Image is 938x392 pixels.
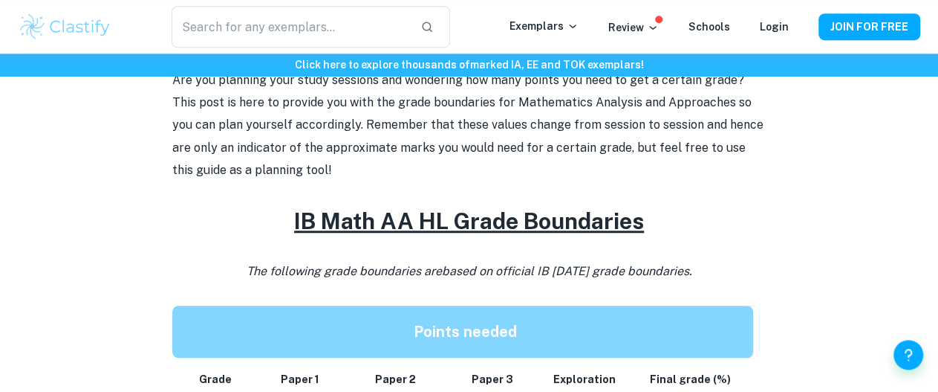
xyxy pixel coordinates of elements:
strong: Exploration [553,373,615,385]
p: Exemplars [509,18,579,34]
a: Schools [688,21,730,33]
h6: Click here to explore thousands of marked IA, EE and TOK exemplars ! [3,57,935,73]
strong: Paper 1 [281,373,319,385]
img: Clastify logo [18,12,112,42]
strong: Final grade (%) [650,373,731,385]
strong: Grade [199,373,232,385]
i: The following grade boundaries are [247,264,692,278]
button: Help and Feedback [893,340,923,370]
strong: Points needed [414,323,517,341]
span: based on official IB [DATE] grade boundaries. [442,264,692,278]
strong: Paper 2 [375,373,416,385]
button: JOIN FOR FREE [818,13,920,40]
p: Are you planning your study sessions and wondering how many points you need to get a certain grad... [172,69,766,182]
p: Review [608,19,659,36]
input: Search for any exemplars... [172,6,408,48]
a: Login [760,21,789,33]
u: IB Math AA HL Grade Boundaries [294,208,644,234]
strong: Paper 3 [472,373,513,385]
